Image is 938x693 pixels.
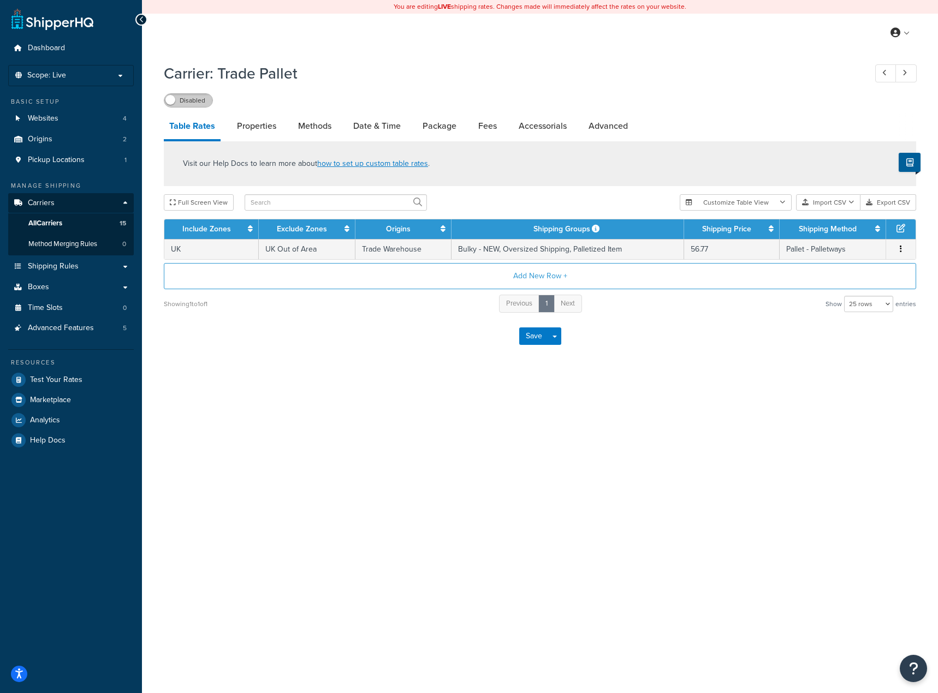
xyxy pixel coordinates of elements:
[8,318,134,338] li: Advanced Features
[583,113,633,139] a: Advanced
[28,283,49,292] span: Boxes
[8,234,134,254] a: Method Merging Rules0
[799,223,857,235] a: Shipping Method
[28,44,65,53] span: Dashboard
[8,390,134,410] a: Marketplace
[27,71,66,80] span: Scope: Live
[28,199,55,208] span: Carriers
[277,223,327,235] a: Exclude Zones
[30,436,66,445] span: Help Docs
[684,239,779,259] td: 56.77
[826,296,842,312] span: Show
[245,194,427,211] input: Search
[417,113,462,139] a: Package
[30,375,82,385] span: Test Your Rates
[28,324,94,333] span: Advanced Features
[702,223,751,235] a: Shipping Price
[875,64,897,82] a: Previous Record
[8,370,134,390] a: Test Your Rates
[796,194,860,211] button: Import CSV
[780,239,886,259] td: Pallet - Palletways
[8,97,134,106] div: Basic Setup
[123,303,127,313] span: 0
[8,298,134,318] a: Time Slots0
[386,223,411,235] a: Origins
[8,150,134,170] a: Pickup Locations1
[164,296,207,312] div: Showing 1 to 1 of 1
[124,156,127,165] span: 1
[122,240,126,249] span: 0
[8,150,134,170] li: Pickup Locations
[899,153,921,172] button: Show Help Docs
[8,38,134,58] a: Dashboard
[8,213,134,234] a: AllCarriers15
[120,219,126,228] span: 15
[8,358,134,367] div: Resources
[438,2,451,11] b: LIVE
[259,239,355,259] td: UK Out of Area
[164,113,221,141] a: Table Rates
[28,219,62,228] span: All Carriers
[900,655,927,682] button: Open Resource Center
[28,156,85,165] span: Pickup Locations
[28,303,63,313] span: Time Slots
[30,416,60,425] span: Analytics
[8,193,134,213] a: Carriers
[164,239,259,259] td: UK
[452,239,684,259] td: Bulky - NEW, Oversized Shipping, Palletized Item
[28,240,97,249] span: Method Merging Rules
[164,263,916,289] button: Add New Row +
[182,223,231,235] a: Include Zones
[123,324,127,333] span: 5
[554,295,582,313] a: Next
[164,94,212,107] label: Disabled
[28,262,79,271] span: Shipping Rules
[8,181,134,190] div: Manage Shipping
[538,295,555,313] a: 1
[519,327,549,345] button: Save
[860,194,916,211] button: Export CSV
[8,109,134,129] a: Websites4
[895,64,917,82] a: Next Record
[8,431,134,450] a: Help Docs
[513,113,572,139] a: Accessorials
[164,63,855,84] h1: Carrier: Trade Pallet
[293,113,337,139] a: Methods
[506,298,532,308] span: Previous
[8,410,134,430] a: Analytics
[499,295,539,313] a: Previous
[473,113,502,139] a: Fees
[8,129,134,150] li: Origins
[183,158,430,170] p: Visit our Help Docs to learn more about .
[8,277,134,297] a: Boxes
[355,239,452,259] td: Trade Warehouse
[561,298,575,308] span: Next
[123,135,127,144] span: 2
[452,219,684,239] th: Shipping Groups
[8,256,134,277] a: Shipping Rules
[680,194,792,211] button: Customize Table View
[895,296,916,312] span: entries
[231,113,282,139] a: Properties
[8,298,134,318] li: Time Slots
[317,158,428,169] a: how to set up custom table rates
[28,114,58,123] span: Websites
[8,318,134,338] a: Advanced Features5
[164,194,234,211] button: Full Screen View
[8,193,134,255] li: Carriers
[8,109,134,129] li: Websites
[348,113,406,139] a: Date & Time
[8,129,134,150] a: Origins2
[30,396,71,405] span: Marketplace
[123,114,127,123] span: 4
[8,234,134,254] li: Method Merging Rules
[28,135,52,144] span: Origins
